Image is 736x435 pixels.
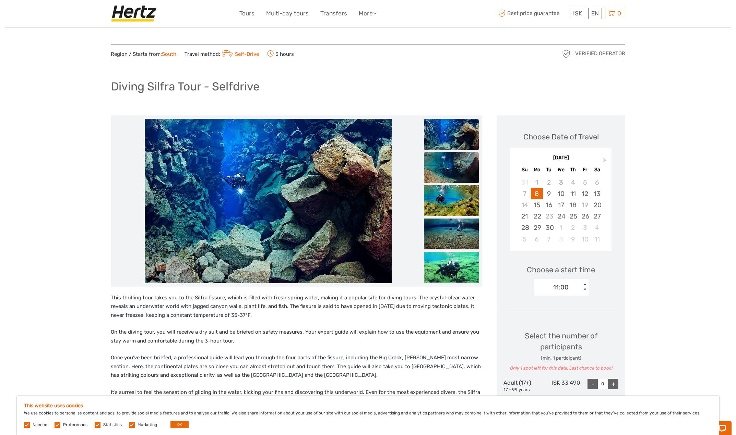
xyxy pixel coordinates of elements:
span: 3 hours [267,49,294,59]
div: Choose Monday, September 8th, 2025 [531,188,543,199]
a: Self-Drive [220,51,259,57]
div: [DATE] [510,154,612,162]
a: More [359,9,377,18]
div: 17 - 99 years [503,387,542,393]
a: South [162,51,176,57]
div: We use cookies to personalise content and ads, to provide social media features and to analyse ou... [17,396,719,435]
div: Choose Thursday, October 2nd, 2025 [567,222,579,233]
div: Choose Tuesday, October 7th, 2025 [543,234,555,245]
a: Transfers [320,9,347,18]
div: Choose Tuesday, September 30th, 2025 [543,222,555,233]
div: Choose Thursday, September 25th, 2025 [567,211,579,222]
a: Multi-day tours [266,9,309,18]
div: Choose Friday, October 10th, 2025 [579,234,591,245]
div: Not available Friday, September 5th, 2025 [579,177,591,188]
button: OK [170,421,189,428]
span: Travel method: [185,49,259,59]
img: 5b2f5c1b8a2a498286361b2c66f65cdc_slider_thumbnail.jpg [424,252,479,283]
div: month 2025-09 [512,177,609,245]
div: Choose Monday, October 6th, 2025 [531,234,543,245]
div: Choose Wednesday, September 10th, 2025 [555,188,567,199]
button: Open LiveChat chat widget [79,11,87,19]
div: Choose Sunday, September 28th, 2025 [519,222,531,233]
div: Choose Wednesday, September 17th, 2025 [555,199,567,211]
span: ISK [573,10,582,17]
label: Marketing [138,422,157,428]
div: Choose Friday, September 12th, 2025 [579,188,591,199]
div: Choose Friday, September 26th, 2025 [579,211,591,222]
img: 46eed6162d7e49abbc6ab15158b6d207_slider_thumbnail.jpg [424,119,479,150]
div: EN [588,8,602,19]
span: Choose a start time [527,264,595,275]
div: Su [519,165,531,174]
div: Choose Sunday, September 21st, 2025 [519,211,531,222]
div: Choose Monday, September 22nd, 2025 [531,211,543,222]
div: Choose Tuesday, September 16th, 2025 [543,199,555,211]
div: Not available Thursday, September 4th, 2025 [567,177,579,188]
div: - [587,379,598,389]
p: This thrilling tour takes you to the Silfra fissure, which is filled with fresh spring water, mak... [111,294,482,320]
div: + [608,379,618,389]
div: Not available Friday, September 19th, 2025 [579,199,591,211]
label: Preferences [63,422,87,428]
div: Choose Saturday, October 4th, 2025 [591,222,603,233]
div: Choose Date of Travel [523,132,599,142]
div: Choose Tuesday, September 9th, 2025 [543,188,555,199]
label: Statistics [103,422,122,428]
p: On the diving tour, you will receive a dry suit and be briefed on safety measures. Your expert gu... [111,328,482,345]
div: Choose Sunday, October 5th, 2025 [519,234,531,245]
p: It’s surreal to feel the sensation of gliding in the water, kicking your fins and discovering thi... [111,388,482,406]
div: Choose Wednesday, October 1st, 2025 [555,222,567,233]
div: Choose Thursday, September 18th, 2025 [567,199,579,211]
div: Not available Sunday, September 14th, 2025 [519,199,531,211]
div: Choose Thursday, September 11th, 2025 [567,188,579,199]
img: verified_operator_grey_128.png [561,48,572,59]
div: Th [567,165,579,174]
div: Choose Monday, September 15th, 2025 [531,199,543,211]
div: Choose Thursday, October 9th, 2025 [567,234,579,245]
div: Not available Monday, September 1st, 2025 [531,177,543,188]
div: Not available Tuesday, September 2nd, 2025 [543,177,555,188]
a: Tours [239,9,254,18]
div: Not available Wednesday, October 8th, 2025 [555,234,567,245]
div: Select the number of participants [503,331,618,372]
span: Verified Operator [575,50,625,57]
div: Fr [579,165,591,174]
div: Not available Sunday, August 31st, 2025 [519,177,531,188]
p: Chat now [10,12,78,17]
img: a882c3aa5ec44abb8b11f1dd3e885132_slider_thumbnail.jpg [424,219,479,249]
h5: This website uses cookies [24,403,712,409]
div: Sa [591,165,603,174]
div: Choose Friday, October 3rd, 2025 [579,222,591,233]
div: Adult (17+) [503,379,542,393]
div: We [555,165,567,174]
div: Not available Saturday, September 6th, 2025 [591,177,603,188]
p: Once you’ve been briefed, a professional guide will lead you through the four parts of the fissur... [111,353,482,380]
div: Not available Wednesday, September 3rd, 2025 [555,177,567,188]
div: Choose Saturday, September 27th, 2025 [591,211,603,222]
button: Next Month [600,156,611,167]
div: Mo [531,165,543,174]
div: (min. 1 participant) [503,355,618,362]
h1: Diving Silfra Tour - Selfdrive [111,79,260,94]
div: < > [582,284,587,291]
div: Tu [543,165,555,174]
img: 610a542fc2984a57849ced726f9a981d_slider_thumbnail.jpg [424,152,479,183]
img: 11cf85dba88b4c748b032d7ffa98a928_slider_thumbnail.jpg [424,185,479,216]
span: 0 [616,10,622,17]
span: Region / Starts from: [111,51,176,58]
img: 46eed6162d7e49abbc6ab15158b6d207_main_slider.jpg [145,119,392,283]
img: Hertz [111,5,159,22]
div: 11:00 [553,283,569,292]
div: Only 1 spot left for this date. Last chance to book! [503,365,618,372]
div: Choose Saturday, September 20th, 2025 [591,199,603,211]
div: ISK 33,490 [542,379,580,393]
div: Not available Tuesday, September 23rd, 2025 [543,211,555,222]
div: Choose Saturday, October 11th, 2025 [591,234,603,245]
div: Not available Sunday, September 7th, 2025 [519,188,531,199]
span: Best price guarantee [497,8,568,19]
div: Choose Wednesday, September 24th, 2025 [555,211,567,222]
div: Choose Monday, September 29th, 2025 [531,222,543,233]
div: Choose Saturday, September 13th, 2025 [591,188,603,199]
label: Needed [33,422,47,428]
